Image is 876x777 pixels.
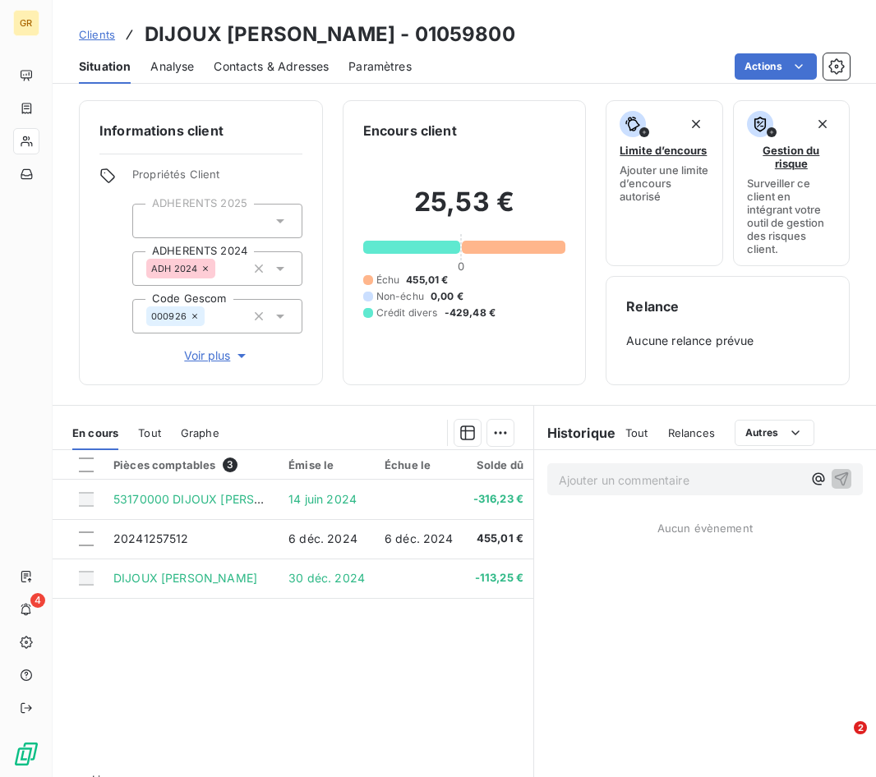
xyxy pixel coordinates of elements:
button: Gestion du risqueSurveiller ce client en intégrant votre outil de gestion des risques client. [733,100,850,266]
span: Situation [79,58,131,75]
span: ADH 2024 [151,264,197,274]
span: 455,01 € [406,273,448,287]
span: Ajouter une limite d’encours autorisé [620,163,708,203]
span: -113,25 € [473,570,523,586]
input: Ajouter une valeur [146,214,159,228]
iframe: Intercom live chat [820,721,860,761]
span: -429,48 € [445,306,496,320]
span: 0,00 € [431,289,463,304]
span: En cours [72,426,118,439]
span: Paramètres [348,58,412,75]
span: 14 juin 2024 [288,492,357,506]
span: 0 [458,260,464,273]
span: Surveiller ce client en intégrant votre outil de gestion des risques client. [747,177,836,255]
span: 2 [854,721,867,734]
span: 6 déc. 2024 [385,531,454,545]
span: Propriétés Client [132,168,302,191]
h6: Historique [534,423,616,443]
span: 000926 [151,311,187,321]
div: Échue le [385,458,454,471]
div: Émise le [288,458,365,471]
span: Aucune relance prévue [626,333,829,349]
span: Analyse [150,58,194,75]
span: -316,23 € [473,491,523,508]
span: Graphe [181,426,219,439]
input: Ajouter une valeur [205,309,218,324]
button: Voir plus [132,347,302,365]
div: Pièces comptables [113,457,269,472]
button: Actions [735,53,817,80]
h6: Encours client [363,121,457,140]
a: Clients [79,26,115,43]
span: 30 déc. 2024 [288,571,365,585]
button: Limite d’encoursAjouter une limite d’encours autorisé [606,100,722,266]
button: Autres [735,420,814,446]
span: Clients [79,28,115,41]
span: Contacts & Adresses [214,58,329,75]
span: Tout [625,426,648,439]
span: 53170000 DIJOUX [PERSON_NAME] CB 1040 [113,492,367,506]
span: Limite d’encours [620,144,707,157]
span: Crédit divers [376,306,438,320]
span: 455,01 € [473,531,523,547]
span: 6 déc. 2024 [288,531,357,545]
span: Échu [376,273,400,287]
span: 4 [30,593,45,608]
span: Gestion du risque [747,144,836,170]
h2: 25,53 € [363,186,566,235]
img: Logo LeanPay [13,741,39,767]
span: Relances [668,426,715,439]
span: Non-échu [376,289,424,304]
span: 20241257512 [113,531,189,545]
span: DIJOUX [PERSON_NAME] [113,571,257,585]
div: Solde dû [473,458,523,471]
span: Aucun évènement [657,522,753,535]
input: Ajouter une valeur [215,261,228,276]
h6: Informations client [99,121,302,140]
h6: Relance [626,297,829,316]
span: 3 [223,457,237,472]
h3: DIJOUX [PERSON_NAME] - 01059800 [145,20,515,49]
span: Tout [138,426,161,439]
span: Voir plus [184,347,250,364]
div: GR [13,10,39,36]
